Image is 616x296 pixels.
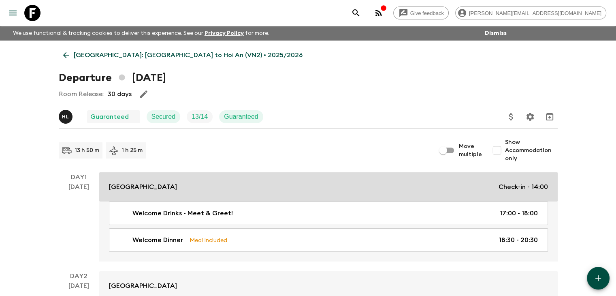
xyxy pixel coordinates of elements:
button: Archive (Completed, Cancelled or Unsynced Departures only) [541,109,558,125]
span: Move multiple [459,142,482,159]
p: Day 1 [59,172,99,182]
button: Update Price, Early Bird Discount and Costs [503,109,519,125]
p: Room Release: [59,89,104,99]
p: Welcome Dinner [132,235,183,245]
p: 13 h 50 m [75,146,99,154]
button: Settings [522,109,538,125]
p: We use functional & tracking cookies to deliver this experience. See our for more. [10,26,273,41]
div: [DATE] [68,182,89,262]
button: search adventures [348,5,364,21]
span: Give feedback [406,10,448,16]
p: Secured [151,112,176,122]
a: [GEOGRAPHIC_DATA]: [GEOGRAPHIC_DATA] to Hoi An (VN2) • 2025/2026 [59,47,307,63]
div: Trip Fill [187,110,213,123]
p: Guaranteed [224,112,258,122]
span: [PERSON_NAME][EMAIL_ADDRESS][DOMAIN_NAME] [465,10,606,16]
a: [GEOGRAPHIC_DATA]Check-in - 14:00 [99,172,558,202]
div: [PERSON_NAME][EMAIL_ADDRESS][DOMAIN_NAME] [455,6,606,19]
a: Privacy Policy [205,30,244,36]
p: Welcome Drinks - Meet & Greet! [132,208,233,218]
a: Welcome Drinks - Meet & Greet!17:00 - 18:00 [109,202,548,225]
p: Day 2 [59,271,99,281]
button: menu [5,5,21,21]
p: Meal Included [190,236,227,245]
p: [GEOGRAPHIC_DATA] [109,182,177,192]
p: 13 / 14 [192,112,208,122]
p: 30 days [108,89,132,99]
p: [GEOGRAPHIC_DATA]: [GEOGRAPHIC_DATA] to Hoi An (VN2) • 2025/2026 [74,50,303,60]
p: H L [62,114,69,120]
div: Secured [147,110,181,123]
a: Give feedback [393,6,449,19]
button: Dismiss [483,28,509,39]
p: Guaranteed [90,112,129,122]
p: 17:00 - 18:00 [500,208,538,218]
button: HL [59,110,74,124]
p: [GEOGRAPHIC_DATA] [109,281,177,291]
p: Check-in - 14:00 [499,182,548,192]
span: Hoang Le Ngoc [59,112,74,119]
p: 1 h 25 m [122,146,143,154]
a: Welcome DinnerMeal Included18:30 - 20:30 [109,228,548,252]
span: Show Accommodation only [505,138,558,163]
h1: Departure [DATE] [59,70,166,86]
p: 18:30 - 20:30 [499,235,538,245]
